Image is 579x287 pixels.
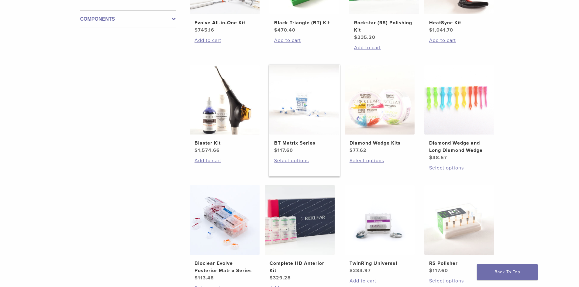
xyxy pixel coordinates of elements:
[189,185,260,282] a: Bioclear Evolve Posterior Matrix SeriesBioclear Evolve Posterior Matrix Series $113.48
[429,268,433,274] span: $
[429,260,489,267] h2: RS Polisher
[345,65,415,135] img: Diamond Wedge Kits
[429,277,489,285] a: Select options for “RS Polisher”
[269,65,339,135] img: BT Matrix Series
[274,157,334,164] a: Select options for “BT Matrix Series”
[274,27,295,33] bdi: 470.40
[429,27,453,33] bdi: 1,041.70
[429,155,447,161] bdi: 48.57
[350,260,410,267] h2: TwinRing Universal
[270,260,330,274] h2: Complete HD Anterior Kit
[429,37,489,44] a: Add to cart: “HeatSync Kit”
[274,27,277,33] span: $
[195,27,198,33] span: $
[344,185,415,274] a: TwinRing UniversalTwinRing Universal $284.97
[424,185,494,255] img: RS Polisher
[429,155,433,161] span: $
[195,147,198,153] span: $
[195,139,255,147] h2: Blaster Kit
[264,185,335,282] a: Complete HD Anterior KitComplete HD Anterior Kit $329.28
[429,27,433,33] span: $
[189,65,260,154] a: Blaster KitBlaster Kit $1,574.66
[350,139,410,147] h2: Diamond Wedge Kits
[350,157,410,164] a: Select options for “Diamond Wedge Kits”
[424,65,494,135] img: Diamond Wedge and Long Diamond Wedge
[270,275,291,281] bdi: 329.28
[344,65,415,154] a: Diamond Wedge KitsDiamond Wedge Kits $77.62
[429,164,489,172] a: Select options for “Diamond Wedge and Long Diamond Wedge”
[195,275,214,281] bdi: 113.48
[195,27,214,33] bdi: 745.16
[350,277,410,285] a: Add to cart: “TwinRing Universal”
[274,147,293,153] bdi: 117.60
[354,44,414,51] a: Add to cart: “Rockstar (RS) Polishing Kit”
[350,147,353,153] span: $
[80,15,176,23] label: Components
[195,147,220,153] bdi: 1,574.66
[274,147,277,153] span: $
[350,268,371,274] bdi: 284.97
[429,268,448,274] bdi: 117.60
[195,275,198,281] span: $
[429,19,489,26] h2: HeatSync Kit
[354,34,357,40] span: $
[195,37,255,44] a: Add to cart: “Evolve All-in-One Kit”
[265,185,335,255] img: Complete HD Anterior Kit
[274,37,334,44] a: Add to cart: “Black Triangle (BT) Kit”
[195,19,255,26] h2: Evolve All-in-One Kit
[190,65,260,135] img: Blaster Kit
[195,260,255,274] h2: Bioclear Evolve Posterior Matrix Series
[270,275,273,281] span: $
[190,185,260,255] img: Bioclear Evolve Posterior Matrix Series
[350,147,367,153] bdi: 77.62
[345,185,415,255] img: TwinRing Universal
[429,139,489,154] h2: Diamond Wedge and Long Diamond Wedge
[477,264,538,280] a: Back To Top
[274,139,334,147] h2: BT Matrix Series
[195,157,255,164] a: Add to cart: “Blaster Kit”
[354,19,414,34] h2: Rockstar (RS) Polishing Kit
[354,34,375,40] bdi: 235.20
[424,65,495,161] a: Diamond Wedge and Long Diamond WedgeDiamond Wedge and Long Diamond Wedge $48.57
[269,65,340,154] a: BT Matrix SeriesBT Matrix Series $117.60
[274,19,334,26] h2: Black Triangle (BT) Kit
[350,268,353,274] span: $
[424,185,495,274] a: RS PolisherRS Polisher $117.60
